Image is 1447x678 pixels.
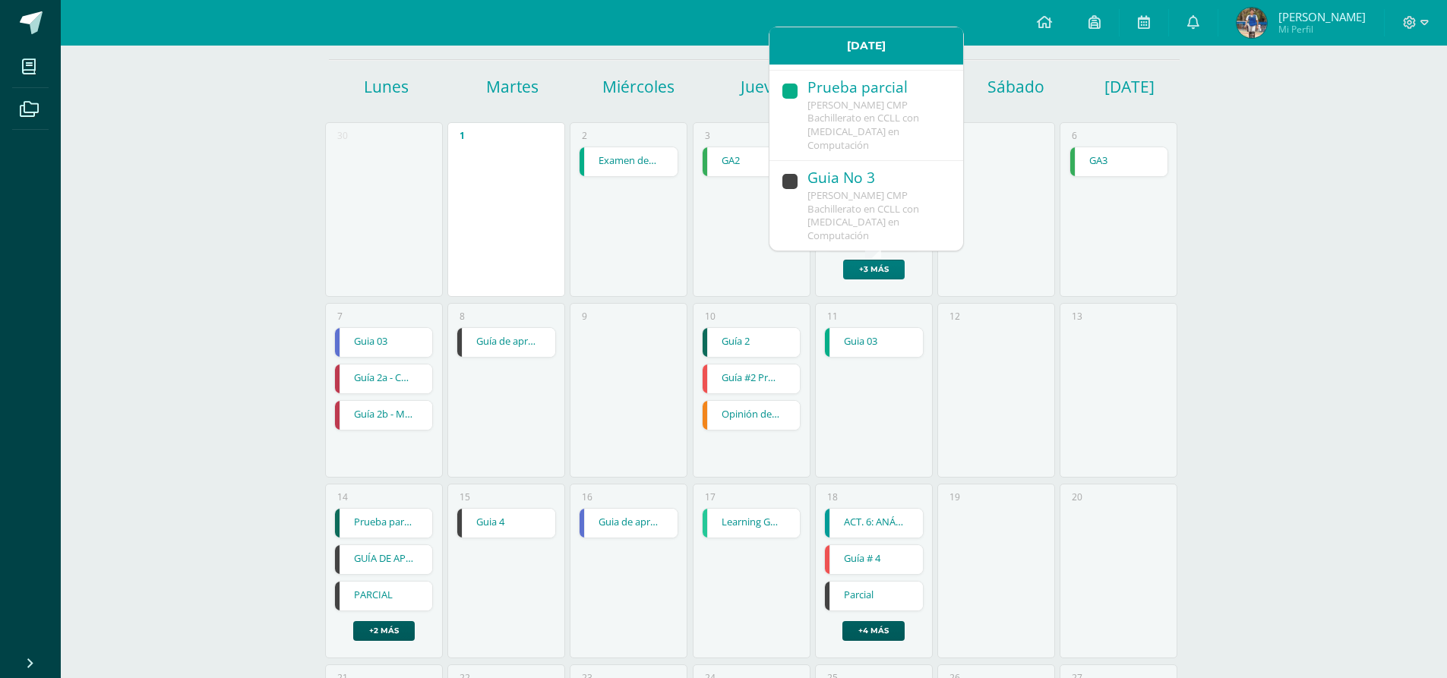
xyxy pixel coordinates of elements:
[827,310,838,323] div: 11
[705,310,716,323] div: 10
[769,27,963,65] div: [DATE]
[335,509,433,538] a: Prueba parcial unidad 3
[337,129,348,142] div: 30
[460,490,470,503] div: 15
[582,490,592,503] div: 16
[457,509,555,538] a: Guia 4
[825,582,923,610] a: Parcial
[1278,9,1366,24] span: [PERSON_NAME]
[702,327,801,358] div: Guía 2 | Tarea
[703,509,801,538] a: Learning Guide 3
[335,364,433,393] a: Guía 2a - Cálculo de la Asimetría.
[582,129,587,142] div: 2
[579,147,678,177] div: Examen de unidad | Tarea
[824,581,924,611] div: Parcial | Tarea
[769,161,963,251] a: Guia No 3[PERSON_NAME] CMP Bachillerato en CCLL con [MEDICAL_DATA] en Computación
[1072,310,1082,323] div: 13
[702,147,801,177] div: GA2 | Tarea
[807,169,948,189] div: Guia No 3
[769,71,963,161] a: Prueba parcial[PERSON_NAME] CMP Bachillerato en CCLL con [MEDICAL_DATA] en Computación
[1278,23,1366,36] span: Mi Perfil
[335,545,433,574] a: GUÍA DE APRENDIZAJE 4
[326,76,447,97] h1: Lunes
[703,328,801,357] a: Guía 2
[334,400,434,430] div: Guía 2b - Momentos y curtosis | Tarea
[843,260,905,279] a: +3 más
[807,188,919,242] span: [PERSON_NAME] CMP Bachillerato en CCLL con [MEDICAL_DATA] en Computación
[334,544,434,575] div: GUÍA DE APRENDIZAJE 4 | Tarea
[334,327,434,358] div: Guia 03 | Tarea
[457,327,556,358] div: Guía de aprendizaje 2 | Tarea
[457,508,556,538] div: Guia 4 | Tarea
[825,545,923,574] a: Guía # 4
[825,509,923,538] a: ACT. 6: ANÁLISIS ESTADÍSTICO DE ENCUESTAS
[807,78,948,99] div: Prueba parcial
[1070,147,1168,176] a: GA3
[460,310,465,323] div: 8
[335,582,433,610] a: PARCIAL
[703,401,801,430] a: Opinión de clase
[460,129,465,142] div: 1
[702,364,801,394] div: Guía #2 Prueba T | Tarea
[702,508,801,538] div: Learning Guide 3 | Tarea
[956,76,1077,97] h1: Sábado
[1072,490,1082,503] div: 20
[580,509,678,538] a: Guia de aprendizaje 2
[582,310,587,323] div: 9
[824,508,924,538] div: ACT. 6: ANÁLISIS ESTADÍSTICO DE ENCUESTAS | Tarea
[335,328,433,357] a: Guia 03
[949,490,960,503] div: 19
[334,364,434,394] div: Guía 2a - Cálculo de la Asimetría. | Tarea
[335,401,433,430] a: Guía 2b - Momentos y curtosis
[949,310,960,323] div: 12
[337,310,343,323] div: 7
[580,147,678,176] a: Examen de unidad
[703,76,825,97] h1: Jueves
[705,129,710,142] div: 3
[824,544,924,575] div: Guía # 4 | Tarea
[824,327,924,358] div: Guia 03 | Tarea
[353,621,415,641] a: +2 más
[703,147,801,176] a: GA2
[703,364,801,393] a: Guía #2 Prueba T
[579,508,678,538] div: Guia de aprendizaje 2 | Tarea
[1069,147,1169,177] div: GA3 | Tarea
[702,400,801,430] div: Opinión de clase | Tarea
[334,581,434,611] div: PARCIAL | Tarea
[827,490,838,503] div: 18
[807,98,919,152] span: [PERSON_NAME] CMP Bachillerato en CCLL con [MEDICAL_DATA] en Computación
[334,508,434,538] div: Prueba parcial unidad 3 | Tarea
[825,328,923,357] a: Guia 03
[1237,8,1267,38] img: 2e9950fe0cc311d223b1bf7ea665d33a.png
[1104,76,1123,97] h1: [DATE]
[577,76,699,97] h1: Miércoles
[457,328,555,357] a: Guía de aprendizaje 2
[705,490,716,503] div: 17
[337,490,348,503] div: 14
[452,76,573,97] h1: Martes
[1072,129,1077,142] div: 6
[842,621,905,641] a: +4 más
